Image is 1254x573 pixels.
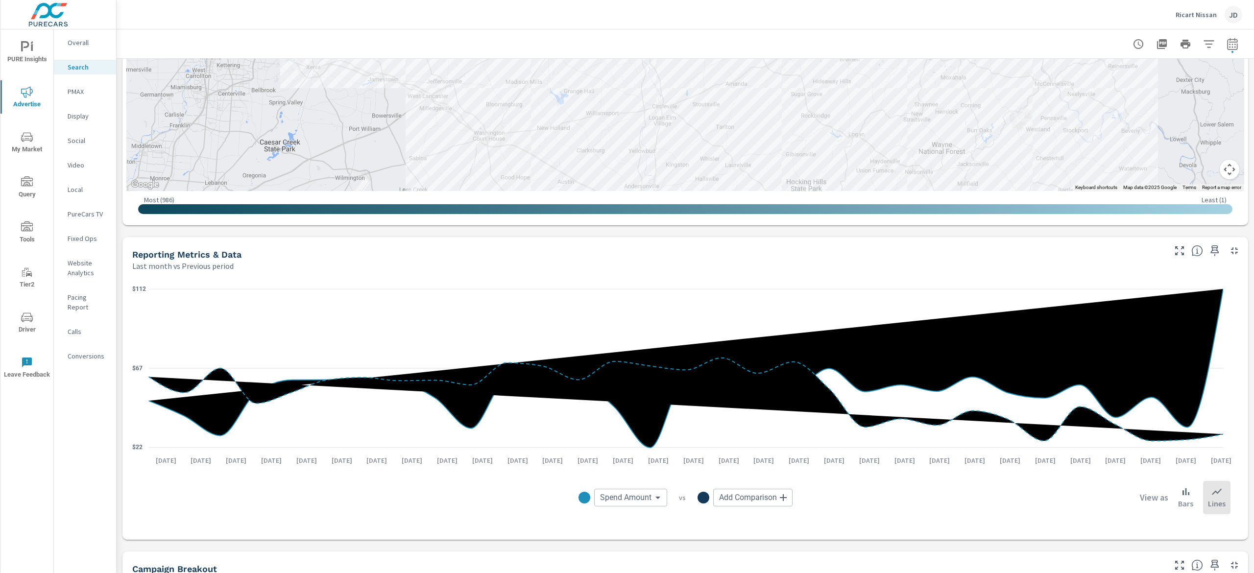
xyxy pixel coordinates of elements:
span: Driver [3,311,50,335]
p: PureCars TV [68,209,108,219]
span: Spend Amount [600,493,651,502]
div: PMAX [54,84,116,99]
text: $22 [132,444,143,451]
button: Keyboard shortcuts [1075,184,1117,191]
p: [DATE] [360,455,394,465]
span: Leave Feedback [3,357,50,381]
p: [DATE] [747,455,781,465]
button: Map camera controls [1220,160,1239,179]
div: Conversions [54,349,116,363]
p: [DATE] [395,455,429,465]
a: Open this area in Google Maps (opens a new window) [129,178,161,191]
div: nav menu [0,29,53,390]
div: Local [54,182,116,197]
p: vs [667,493,698,502]
div: PureCars TV [54,207,116,221]
p: [DATE] [958,455,992,465]
span: Advertise [3,86,50,110]
p: Calls [68,327,108,336]
p: Bars [1178,498,1193,509]
text: $112 [132,286,146,292]
img: Google [129,178,161,191]
span: Tier2 [3,266,50,290]
div: Social [54,133,116,148]
a: Terms (opens in new tab) [1182,185,1196,190]
p: [DATE] [641,455,675,465]
button: "Export Report to PDF" [1152,34,1172,54]
p: [DATE] [501,455,535,465]
p: Website Analytics [68,258,108,278]
span: PURE Insights [3,41,50,65]
div: Add Comparison [713,489,793,506]
button: Print Report [1176,34,1195,54]
span: Save this to your personalized report [1207,557,1223,573]
div: JD [1225,6,1242,24]
p: Ricart Nissan [1176,10,1217,19]
h5: Reporting Metrics & Data [132,249,241,260]
button: Select Date Range [1223,34,1242,54]
p: Least ( 1 ) [1202,195,1227,204]
a: Report a map error [1202,185,1241,190]
p: Overall [68,38,108,48]
p: [DATE] [430,455,464,465]
p: Video [68,160,108,170]
p: PMAX [68,87,108,96]
span: Add Comparison [719,493,777,502]
div: Calls [54,324,116,339]
p: [DATE] [922,455,957,465]
p: [DATE] [184,455,218,465]
text: $67 [132,365,143,372]
p: Search [68,62,108,72]
p: Conversions [68,351,108,361]
div: Display [54,109,116,123]
p: Local [68,185,108,194]
p: [DATE] [254,455,289,465]
p: [DATE] [1098,455,1133,465]
span: Tools [3,221,50,245]
p: [DATE] [1063,455,1098,465]
p: Last month vs Previous period [132,260,234,272]
p: [DATE] [993,455,1027,465]
p: [DATE] [465,455,500,465]
span: Map data ©2025 Google [1123,185,1177,190]
span: Save this to your personalized report [1207,243,1223,259]
p: [DATE] [676,455,711,465]
p: [DATE] [1169,455,1203,465]
p: [DATE] [1028,455,1062,465]
span: This is a summary of Search performance results by campaign. Each column can be sorted. [1191,559,1203,571]
p: [DATE] [289,455,324,465]
p: [DATE] [782,455,816,465]
button: Make Fullscreen [1172,243,1187,259]
div: Search [54,60,116,74]
p: [DATE] [817,455,851,465]
h6: View as [1140,493,1168,502]
p: [DATE] [606,455,640,465]
button: Make Fullscreen [1172,557,1187,573]
p: [DATE] [571,455,605,465]
div: Overall [54,35,116,50]
p: Display [68,111,108,121]
div: Pacing Report [54,290,116,314]
p: [DATE] [325,455,359,465]
button: Apply Filters [1199,34,1219,54]
div: Fixed Ops [54,231,116,246]
div: Video [54,158,116,172]
p: Lines [1208,498,1226,509]
p: [DATE] [219,455,253,465]
button: Minimize Widget [1227,557,1242,573]
p: [DATE] [888,455,922,465]
p: [DATE] [852,455,887,465]
div: Spend Amount [594,489,667,506]
p: [DATE] [1204,455,1238,465]
p: [DATE] [149,455,183,465]
p: Fixed Ops [68,234,108,243]
p: [DATE] [712,455,746,465]
p: Social [68,136,108,145]
p: [DATE] [535,455,570,465]
span: Query [3,176,50,200]
p: Most ( 986 ) [144,195,174,204]
span: My Market [3,131,50,155]
button: Minimize Widget [1227,243,1242,259]
p: Pacing Report [68,292,108,312]
span: Understand Search data over time and see how metrics compare to each other. [1191,245,1203,257]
